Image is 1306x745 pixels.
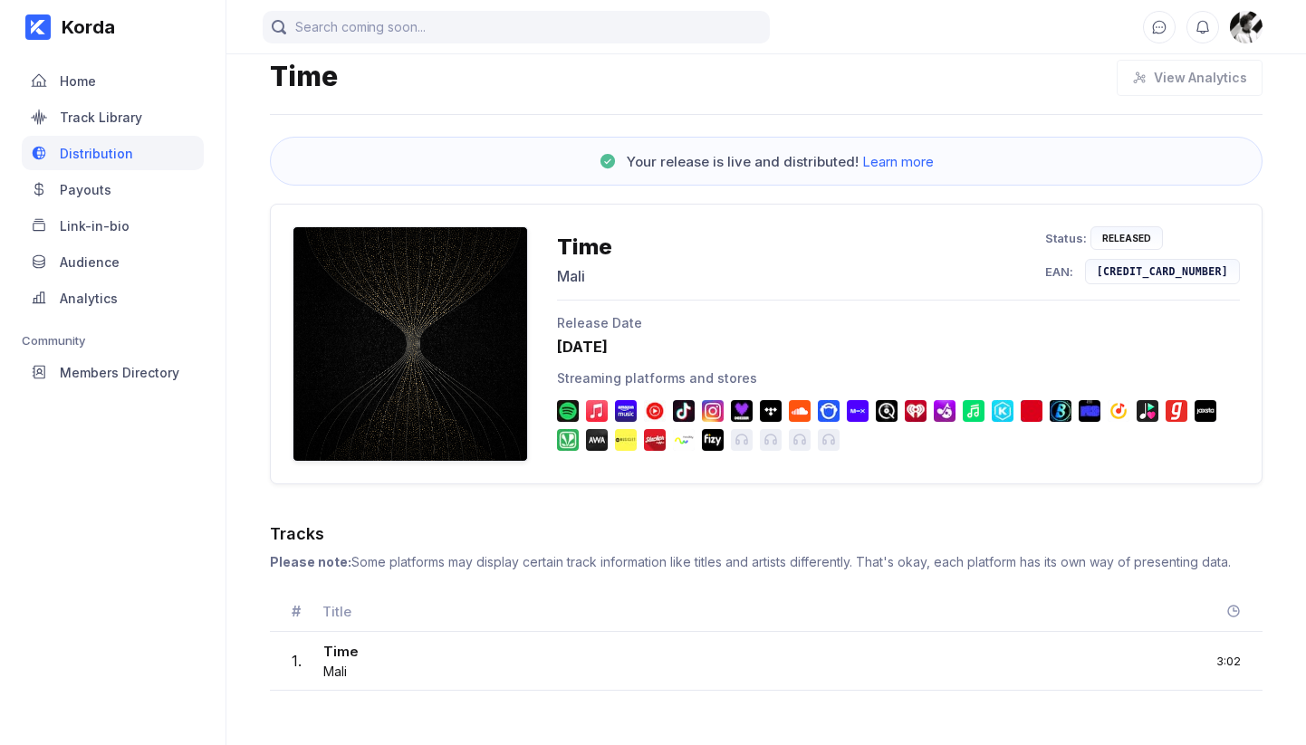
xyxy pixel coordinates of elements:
[1079,400,1100,422] img: Melon
[60,182,111,197] div: Payouts
[270,524,1263,543] div: Tracks
[1050,400,1071,422] img: Transsnet Boomplay
[322,603,1186,620] div: Title
[847,400,869,422] img: MixCloud
[1230,11,1263,43] img: 160x160
[22,100,204,136] a: Track Library
[876,400,898,422] img: Qobuz
[22,244,204,281] a: Audience
[270,60,338,96] div: Time
[323,664,347,679] span: Mali
[789,400,811,422] img: SoundCloud Go
[22,63,204,100] a: Home
[1045,264,1074,279] div: EAN:
[22,333,204,348] div: Community
[557,338,1240,356] div: [DATE]
[270,554,1263,569] div: Some platforms may display certain track information like titles and artists differently. That's ...
[1230,11,1263,43] div: Mali McCalla
[60,110,142,125] div: Track Library
[22,208,204,244] a: Link-in-bio
[22,355,204,391] a: Members Directory
[60,254,120,270] div: Audience
[963,400,984,422] img: Line Music
[1021,400,1042,422] img: NetEase Cloud Music
[862,153,934,170] span: Learn more
[1045,231,1088,245] div: Status:
[270,554,351,569] b: Please note:
[1102,233,1151,244] div: Released
[644,400,666,422] img: YouTube Music
[1166,400,1187,422] img: Gaana
[992,400,1013,422] img: KKBOX
[292,652,302,670] div: 1 .
[292,602,301,620] div: #
[22,172,204,208] a: Payouts
[60,291,118,306] div: Analytics
[557,267,612,285] div: Mali
[22,281,204,317] a: Analytics
[557,429,579,451] img: JioSaavn
[1195,400,1216,422] img: Jaxsta
[22,136,204,172] a: Distribution
[702,400,724,422] img: Facebook
[731,400,753,422] img: Deezer
[586,400,608,422] img: Apple Music
[905,400,927,422] img: iHeartRadio
[586,429,608,451] img: AWA
[760,400,782,422] img: Tidal
[60,365,179,380] div: Members Directory
[673,429,695,451] img: Nuuday
[557,315,1240,330] div: Release Date
[1108,400,1129,422] img: Yandex Music
[557,400,579,422] img: Spotify
[1137,400,1158,422] img: Zvooq
[60,146,133,161] div: Distribution
[644,429,666,451] img: Slacker
[702,429,724,451] img: Turkcell Fizy
[1216,654,1241,668] div: 3:02
[615,429,637,451] img: MusicJet
[557,234,612,260] div: Time
[673,400,695,422] img: TikTok
[60,73,96,89] div: Home
[60,218,130,234] div: Link-in-bio
[323,643,359,664] div: Time
[1097,265,1228,278] div: [CREDIT_CARD_NUMBER]
[557,370,1240,386] div: Streaming platforms and stores
[51,16,115,38] div: Korda
[615,400,637,422] img: Amazon
[934,400,955,422] img: Anghami
[627,153,934,170] div: Your release is live and distributed!
[263,11,770,43] input: Search coming soon...
[818,400,840,422] img: Napster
